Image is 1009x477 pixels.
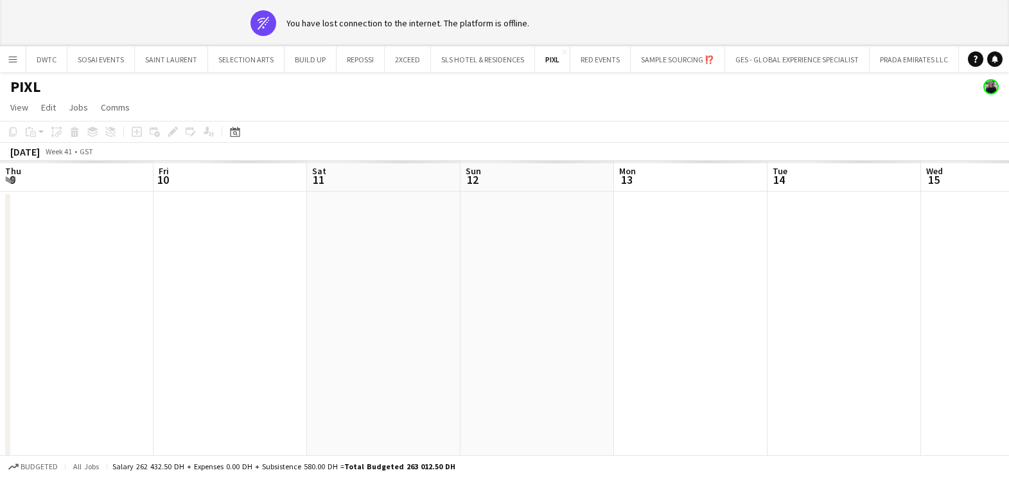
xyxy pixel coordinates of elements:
[96,99,135,116] a: Comms
[101,102,130,113] span: Comms
[617,172,636,187] span: 13
[570,47,631,72] button: RED EVENTS
[42,147,75,156] span: Week 41
[337,47,385,72] button: REPOSSI
[71,462,101,471] span: All jobs
[10,145,40,158] div: [DATE]
[431,47,535,72] button: SLS HOTEL & RESIDENCES
[67,47,135,72] button: SOSAI EVENTS
[725,47,870,72] button: GES - GLOBAL EXPERIENCE SPECIALIST
[285,47,337,72] button: BUILD UP
[69,102,88,113] span: Jobs
[159,165,169,177] span: Fri
[36,99,61,116] a: Edit
[286,17,529,29] div: You have lost connection to the internet. The platform is offline.
[983,79,999,94] app-user-avatar: Anastasiia Iemelianova
[535,47,570,72] button: PIXL
[21,462,58,471] span: Budgeted
[112,462,455,471] div: Salary 262 432.50 DH + Expenses 0.00 DH + Subsistence 580.00 DH =
[157,172,169,187] span: 10
[41,102,56,113] span: Edit
[385,47,431,72] button: 2XCEED
[466,165,481,177] span: Sun
[26,47,67,72] button: DWTC
[312,165,326,177] span: Sat
[924,172,943,187] span: 15
[80,147,93,156] div: GST
[773,165,787,177] span: Tue
[870,47,959,72] button: PRADA EMIRATES LLC
[3,172,21,187] span: 9
[5,165,21,177] span: Thu
[208,47,285,72] button: SELECTION ARTS
[10,102,28,113] span: View
[619,165,636,177] span: Mon
[631,47,725,72] button: SAMPLE SOURCING ⁉️
[6,460,60,474] button: Budgeted
[926,165,943,177] span: Wed
[464,172,481,187] span: 12
[310,172,326,187] span: 11
[771,172,787,187] span: 14
[5,99,33,116] a: View
[64,99,93,116] a: Jobs
[344,462,455,471] span: Total Budgeted 263 012.50 DH
[10,77,40,96] h1: PIXL
[135,47,208,72] button: SAINT LAURENT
